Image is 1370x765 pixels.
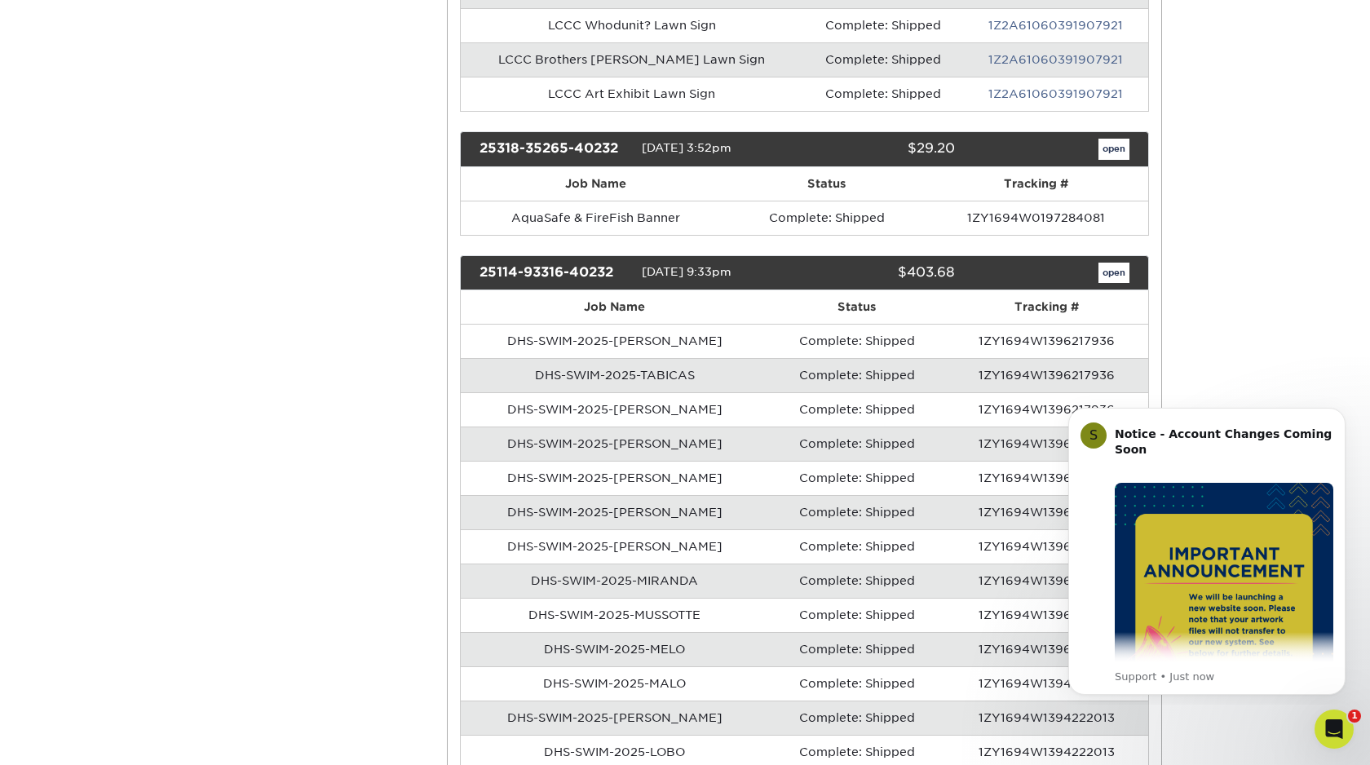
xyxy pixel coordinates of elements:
th: Tracking # [945,290,1148,324]
td: 1ZY1694W1394222013 [945,666,1148,701]
td: 1ZY1694W1396217936 [945,358,1148,392]
td: DHS-SWIM-2025-MIRANDA [461,564,769,598]
td: DHS-SWIM-2025-MELO [461,632,769,666]
td: 1ZY1694W1396217936 [945,495,1148,529]
td: DHS-SWIM-2025-[PERSON_NAME] [461,324,769,358]
td: Complete: Shipped [803,8,963,42]
td: 1ZY1694W1396217936 [945,427,1148,461]
iframe: Intercom notifications message [1044,393,1370,705]
td: 1ZY1694W1396217936 [945,392,1148,427]
a: open [1098,139,1129,160]
td: DHS-SWIM-2025-[PERSON_NAME] [461,392,769,427]
td: Complete: Shipped [769,461,945,495]
td: Complete: Shipped [769,632,945,666]
th: Tracking # [923,167,1148,201]
td: Complete: Shipped [731,201,923,235]
td: 1ZY1694W1396217936 [945,529,1148,564]
td: 1ZY1694W1396217936 [945,564,1148,598]
td: 1ZY1694W1394222013 [945,701,1148,735]
td: 1ZY1694W1396217936 [945,324,1148,358]
a: 1Z2A61060391907921 [988,53,1123,66]
th: Status [769,290,945,324]
td: 1ZY1694W1396217936 [945,598,1148,632]
span: [DATE] 3:52pm [642,141,731,154]
td: Complete: Shipped [769,701,945,735]
td: Complete: Shipped [803,77,963,111]
span: [DATE] 9:33pm [642,265,731,278]
td: Complete: Shipped [769,529,945,564]
div: 25114-93316-40232 [467,263,642,284]
td: Complete: Shipped [769,666,945,701]
td: DHS-SWIM-2025-TABICAS [461,358,769,392]
td: Complete: Shipped [769,358,945,392]
td: LCCC Art Exhibit Lawn Sign [461,77,804,111]
td: Complete: Shipped [769,392,945,427]
div: $403.68 [792,263,966,284]
td: DHS-SWIM-2025-[PERSON_NAME] [461,529,769,564]
div: 25318-35265-40232 [467,139,642,160]
td: LCCC Whodunit? Lawn Sign [461,8,804,42]
td: Complete: Shipped [769,598,945,632]
td: Complete: Shipped [769,564,945,598]
a: open [1098,263,1129,284]
iframe: Intercom live chat [1315,710,1354,749]
td: DHS-SWIM-2025-[PERSON_NAME] [461,701,769,735]
div: $29.20 [792,139,966,160]
span: 1 [1348,710,1361,723]
td: DHS-SWIM-2025-[PERSON_NAME] [461,461,769,495]
a: 1Z2A61060391907921 [988,87,1123,100]
td: DHS-SWIM-2025-[PERSON_NAME] [461,427,769,461]
td: Complete: Shipped [803,42,963,77]
td: Complete: Shipped [769,324,945,358]
td: Complete: Shipped [769,495,945,529]
td: Complete: Shipped [769,427,945,461]
td: DHS-SWIM-2025-[PERSON_NAME] [461,495,769,529]
td: 1ZY1694W1396217936 [945,632,1148,666]
td: LCCC Brothers [PERSON_NAME] Lawn Sign [461,42,804,77]
td: AquaSafe & FireFish Banner [461,201,731,235]
th: Status [731,167,923,201]
td: DHS-SWIM-2025-MUSSOTTE [461,598,769,632]
th: Job Name [461,290,769,324]
td: 1ZY1694W0197284081 [923,201,1148,235]
a: 1Z2A61060391907921 [988,19,1123,32]
td: DHS-SWIM-2025-MALO [461,666,769,701]
td: 1ZY1694W1396217936 [945,461,1148,495]
th: Job Name [461,167,731,201]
